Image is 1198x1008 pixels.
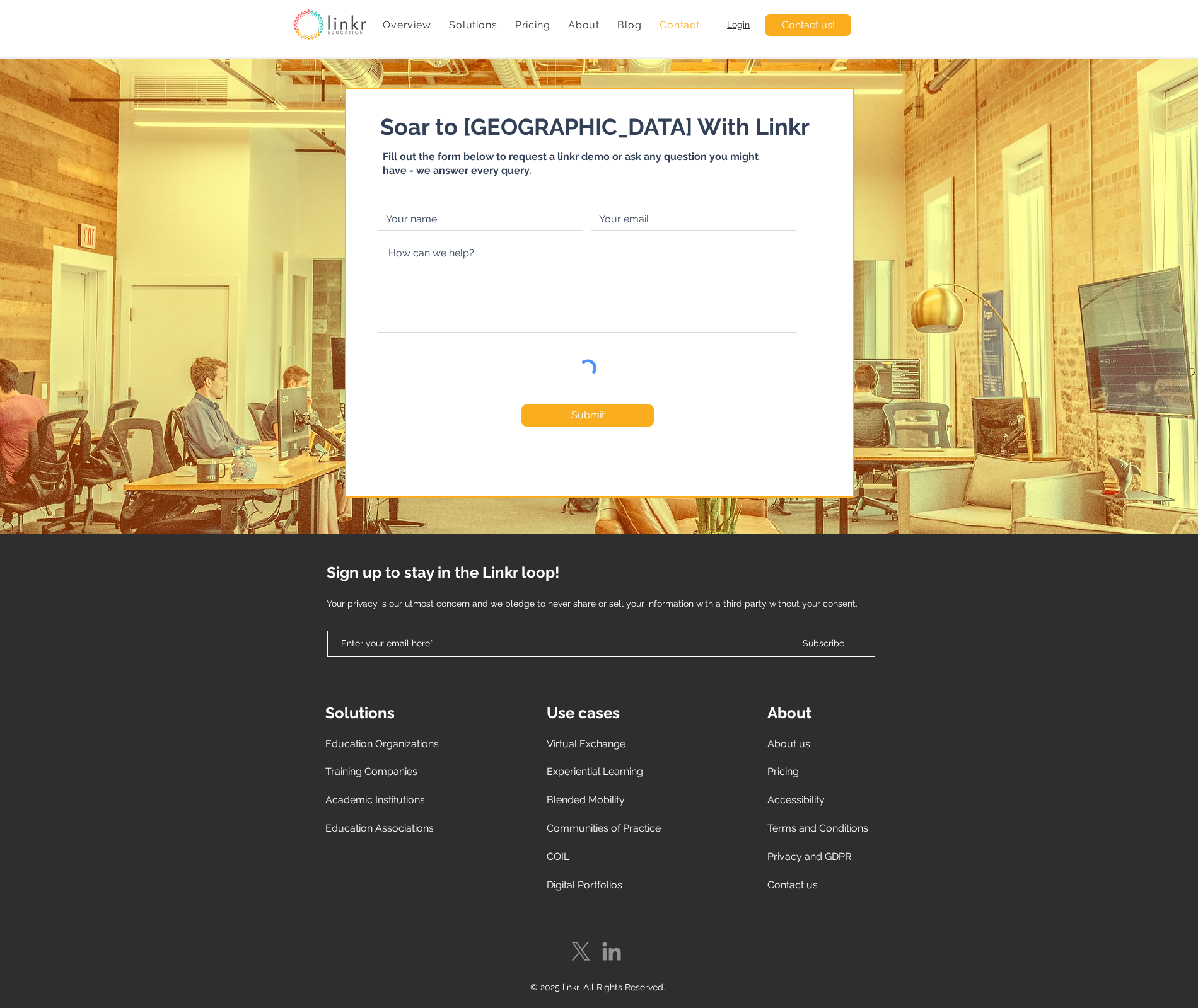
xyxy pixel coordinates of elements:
[765,14,851,36] a: Contact us!
[547,704,620,722] span: Use cases
[327,563,559,581] span: Sign up to stay in the Linkr loop!
[380,113,810,140] span: Soar to [GEOGRAPHIC_DATA] With Linkr
[653,13,706,37] a: Contact
[617,19,641,31] span: Blog
[378,209,583,231] input: Your name
[571,408,605,422] span: Submit
[293,9,366,40] img: linkr_logo_transparentbg.png
[383,19,431,31] span: Overview
[767,879,818,891] a: Contact us
[547,765,643,777] a: Experiential Learning
[767,850,851,862] a: Privacy and GDPR
[530,982,665,992] span: © 2025 linkr. All Rights Reserved.
[547,850,569,862] a: COIL
[782,18,835,32] span: Contact us!
[611,13,648,37] a: Blog
[767,765,799,777] span: Pricing
[562,13,607,37] div: About
[383,151,759,176] span: Fill out the form below to request a linkr demo or ask any question you might have - we answer ev...
[767,822,868,834] a: Terms and Conditions
[568,19,600,31] span: About
[325,822,434,834] a: Education Associations
[449,19,497,31] span: Solutions
[767,738,810,750] a: About us
[376,13,706,37] nav: Site
[547,738,625,750] a: Virtual Exchange
[515,19,550,31] span: Pricing
[567,938,625,965] ul: Social Bar
[547,822,661,834] a: Communities of Practice
[547,794,625,806] a: Blended Mobility
[598,938,625,965] img: LinkedIn
[727,20,750,30] a: Login
[327,631,772,657] input: Enter your email here*
[767,794,825,806] a: Accessibility
[443,13,504,37] div: Solutions
[767,765,799,777] a: Pricing​
[521,404,654,427] button: Submit
[376,13,438,37] a: Overview
[325,794,425,806] a: Academic Institutions
[567,938,594,965] img: X
[772,631,875,657] button: Subscribe
[509,13,557,37] a: Pricing
[767,704,811,722] span: About
[327,598,858,609] span: Your privacy is our utmost concern and we pledge to never share or sell your information with a t...
[803,638,844,650] span: Subscribe
[325,738,439,750] a: Education Organizations
[591,209,796,231] input: Your email
[325,704,395,722] span: Solutions
[660,19,700,31] span: Contact
[325,765,417,777] a: Training Companies
[547,879,622,891] a: Digital Portfolios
